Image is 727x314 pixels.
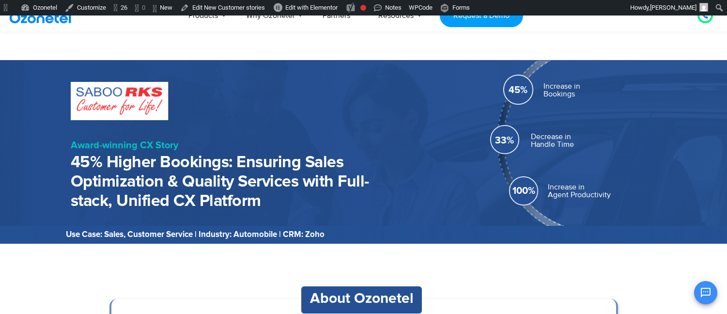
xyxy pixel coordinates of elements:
[531,133,656,148] div: Decrease in Handle Time
[301,289,422,308] h3: About Ozonetel
[71,141,464,150] h5: Award-winning CX Story
[440,4,523,27] a: Request a Demo
[548,183,656,199] div: Increase in Agent Productivity
[478,186,570,196] h5: 100%
[694,281,717,304] button: Open chat
[360,5,366,11] div: Focus keyphrase not set
[543,82,656,98] div: Increase in Bookings
[66,231,662,239] h6: Use Case: Sales, Customer Service | Industry: Automobile | CRM: Zoho
[650,4,696,11] span: [PERSON_NAME]
[285,4,338,11] span: Edit with Elementor
[71,153,385,211] h2: 45% Higher Bookings: Ensuring Sales Optimization & Quality Services with Full-stack, Unified CX P...
[485,136,524,145] h5: 33%
[483,85,553,95] h5: 45%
